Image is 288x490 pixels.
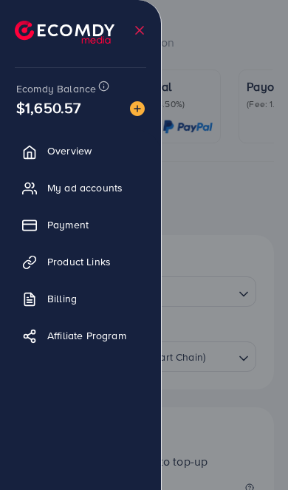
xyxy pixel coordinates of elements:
span: Overview [47,143,92,158]
span: $1,650.57 [16,97,80,118]
a: Payment [11,210,150,239]
span: My ad accounts [47,180,123,195]
span: Product Links [47,254,111,269]
a: Affiliate Program [11,321,150,350]
a: Product Links [11,247,150,276]
a: Billing [11,284,150,313]
iframe: Chat [225,423,277,479]
a: My ad accounts [11,173,150,203]
span: Ecomdy Balance [16,81,96,96]
img: image [130,101,145,116]
span: Billing [47,291,77,306]
img: logo [15,21,114,44]
a: Overview [11,136,150,166]
span: Payment [47,217,89,232]
span: Affiliate Program [47,328,126,343]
